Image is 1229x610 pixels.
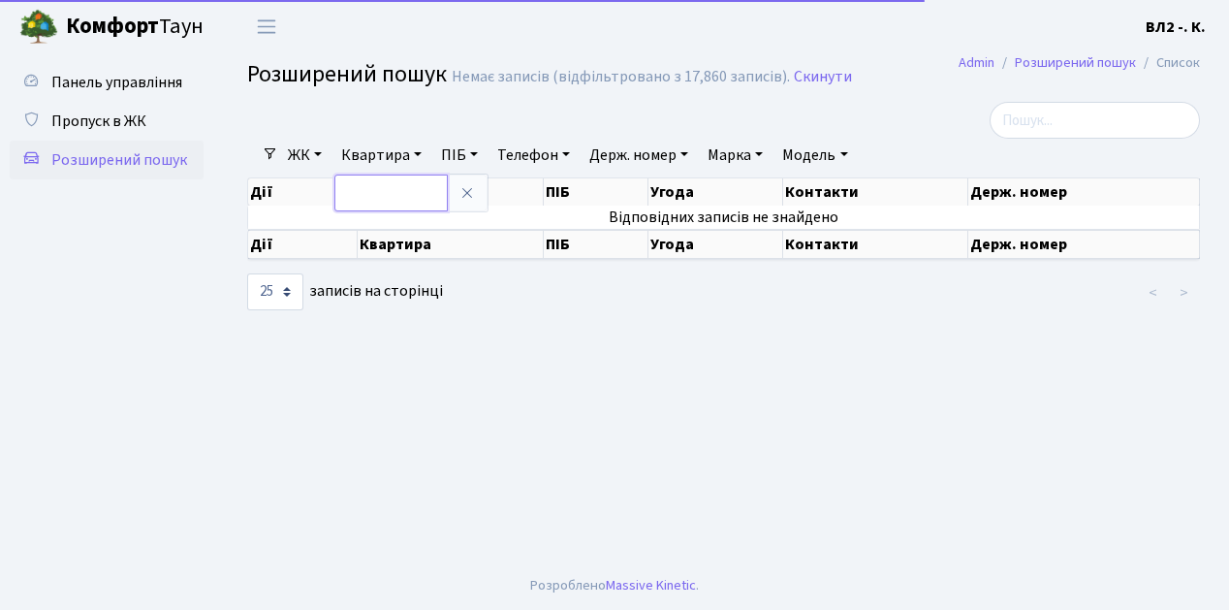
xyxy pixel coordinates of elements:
span: Таун [66,11,204,44]
a: Пропуск в ЖК [10,102,204,141]
a: Скинути [794,68,852,86]
a: Розширений пошук [10,141,204,179]
a: ПІБ [433,139,486,172]
button: Переключити навігацію [242,11,291,43]
th: Держ. номер [968,178,1200,206]
a: ВЛ2 -. К. [1146,16,1206,39]
th: Угода [648,230,783,259]
td: Відповідних записів не знайдено [248,206,1200,229]
span: Розширений пошук [51,149,187,171]
li: Список [1136,52,1200,74]
th: ПІБ [544,230,648,259]
th: Держ. номер [968,230,1200,259]
a: Квартира [333,139,429,172]
th: Угода [648,178,783,206]
div: Розроблено . [530,575,699,596]
span: Пропуск в ЖК [51,111,146,132]
nav: breadcrumb [930,43,1229,83]
div: Немає записів (відфільтровано з 17,860 записів). [452,68,790,86]
span: Розширений пошук [247,57,447,91]
th: Квартира [358,230,544,259]
a: Модель [774,139,855,172]
th: Контакти [783,230,968,259]
span: Панель управління [51,72,182,93]
a: Держ. номер [582,139,696,172]
a: Admin [959,52,994,73]
select: записів на сторінці [247,273,303,310]
a: Massive Kinetic [606,575,696,595]
b: ВЛ2 -. К. [1146,16,1206,38]
input: Пошук... [990,102,1200,139]
a: Панель управління [10,63,204,102]
th: Дії [248,178,358,206]
b: Комфорт [66,11,159,42]
th: ПІБ [544,178,648,206]
a: Розширений пошук [1015,52,1136,73]
th: Контакти [783,178,968,206]
a: Телефон [489,139,578,172]
label: записів на сторінці [247,273,443,310]
a: Марка [700,139,771,172]
a: ЖК [280,139,330,172]
th: Дії [248,230,358,259]
img: logo.png [19,8,58,47]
